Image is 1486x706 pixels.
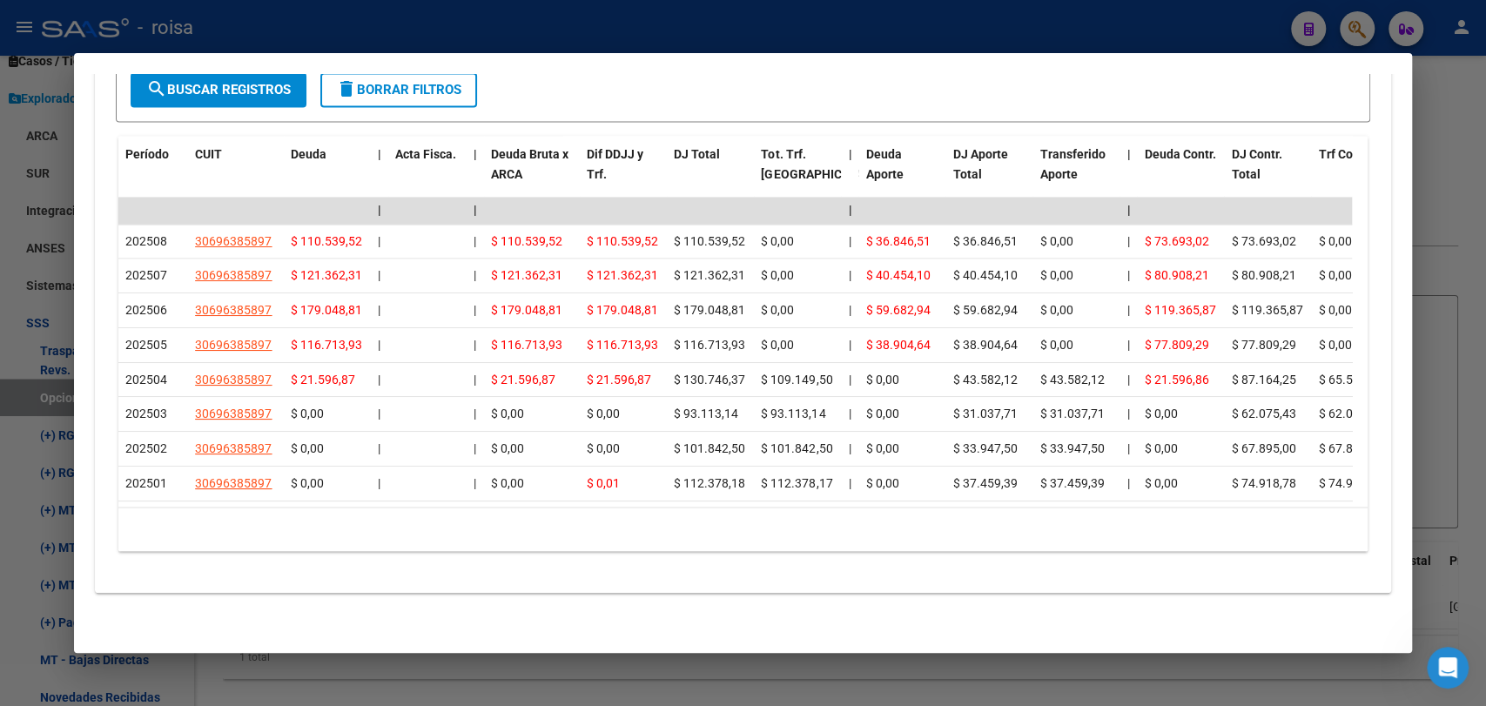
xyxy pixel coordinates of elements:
datatable-header-cell: Deuda Contr. [1137,136,1224,212]
span: | [474,268,476,282]
span: $ 0,00 [587,441,620,455]
iframe: Intercom live chat [1427,647,1469,689]
datatable-header-cell: DJ Total [667,136,754,212]
span: $ 0,00 [1144,476,1177,490]
span: $ 0,00 [491,441,524,455]
span: Borrar Filtros [336,82,461,97]
span: $ 40.454,10 [952,268,1017,282]
span: | [378,476,380,490]
datatable-header-cell: Deuda Bruta x ARCA [484,136,580,212]
span: CUIT [195,147,222,161]
span: $ 73.693,02 [1231,234,1295,248]
mat-icon: search [146,78,167,99]
button: Buscar Registros [131,72,306,107]
span: | [378,234,380,248]
span: 202502 [125,441,167,455]
span: $ 0,00 [1318,268,1351,282]
span: $ 31.037,71 [1039,407,1104,420]
datatable-header-cell: DJ Contr. Total [1224,136,1311,212]
span: | [1126,441,1129,455]
span: $ 116.713,93 [674,338,745,352]
span: | [848,338,851,352]
span: 202506 [125,303,167,317]
span: $ 121.362,31 [291,268,362,282]
span: $ 36.846,51 [865,234,930,248]
span: $ 110.539,52 [291,234,362,248]
span: | [474,203,477,217]
span: 202504 [125,373,167,387]
span: | [378,203,381,217]
span: | [1126,147,1130,161]
span: $ 110.539,52 [491,234,562,248]
span: $ 59.682,94 [952,303,1017,317]
span: | [474,338,476,352]
span: 202505 [125,338,167,352]
span: $ 67.895,00 [1231,441,1295,455]
span: | [848,407,851,420]
span: $ 0,00 [1039,303,1072,317]
span: $ 93.113,14 [761,407,825,420]
span: $ 38.904,64 [952,338,1017,352]
span: $ 0,00 [291,476,324,490]
span: | [1126,268,1129,282]
span: | [378,407,380,420]
datatable-header-cell: Período [118,136,188,212]
span: $ 179.048,81 [587,303,658,317]
span: $ 179.048,81 [291,303,362,317]
span: $ 36.846,51 [952,234,1017,248]
span: $ 0,00 [865,476,898,490]
span: | [848,147,851,161]
span: Buscar Registros [146,82,291,97]
span: $ 112.378,18 [674,476,745,490]
span: 30696385897 [195,373,272,387]
span: DJ Aporte Total [952,147,1007,181]
span: Tot. Trf. [GEOGRAPHIC_DATA] [761,147,879,181]
span: DJ Contr. Total [1231,147,1281,181]
span: 30696385897 [195,234,272,248]
span: $ 116.713,93 [587,338,658,352]
datatable-header-cell: CUIT [188,136,284,212]
span: 30696385897 [195,268,272,282]
span: $ 179.048,81 [491,303,562,317]
span: $ 110.539,52 [674,234,745,248]
span: $ 21.596,87 [291,373,355,387]
span: | [848,234,851,248]
span: $ 116.713,93 [291,338,362,352]
span: $ 0,00 [291,441,324,455]
span: | [848,441,851,455]
span: $ 101.842,50 [761,441,832,455]
span: $ 0,00 [1318,303,1351,317]
datatable-header-cell: | [467,136,484,212]
span: $ 65.567,38 [1318,373,1382,387]
span: | [848,303,851,317]
span: $ 0,00 [761,303,794,317]
span: $ 0,00 [865,373,898,387]
span: $ 121.362,31 [674,268,745,282]
span: | [848,373,851,387]
span: | [378,338,380,352]
datatable-header-cell: Tot. Trf. Bruto [754,136,841,212]
span: $ 0,00 [1039,338,1072,352]
datatable-header-cell: DJ Aporte Total [945,136,1032,212]
span: | [1126,338,1129,352]
span: DJ Total [674,147,720,161]
span: $ 87.164,25 [1231,373,1295,387]
span: | [378,268,380,282]
span: $ 0,00 [1144,441,1177,455]
span: $ 116.713,93 [491,338,562,352]
span: $ 0,00 [491,407,524,420]
span: | [474,441,476,455]
datatable-header-cell: Acta Fisca. [388,136,467,212]
span: $ 37.459,39 [1039,476,1104,490]
span: $ 67.895,00 [1318,441,1382,455]
span: Deuda [291,147,326,161]
span: $ 112.378,17 [761,476,832,490]
button: Borrar Filtros [320,72,477,107]
span: $ 62.075,43 [1318,407,1382,420]
span: $ 59.682,94 [865,303,930,317]
span: | [1126,407,1129,420]
span: $ 38.904,64 [865,338,930,352]
span: $ 43.582,12 [1039,373,1104,387]
span: | [848,203,851,217]
span: $ 0,00 [1039,234,1072,248]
